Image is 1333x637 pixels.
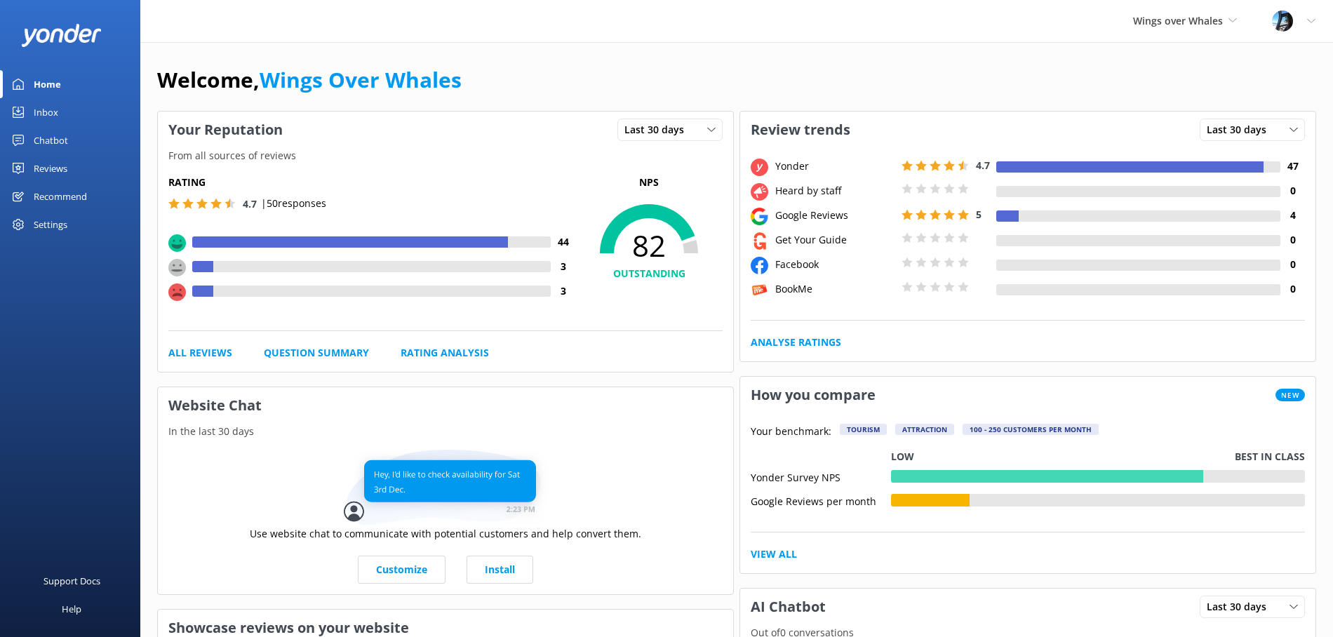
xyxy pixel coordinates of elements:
[891,449,914,464] p: Low
[34,210,67,239] div: Settings
[260,65,462,94] a: Wings Over Whales
[34,154,67,182] div: Reviews
[840,424,887,435] div: Tourism
[575,175,723,190] p: NPS
[976,208,982,221] span: 5
[1207,122,1275,138] span: Last 30 days
[1280,281,1305,297] h4: 0
[575,228,723,263] span: 82
[43,567,100,595] div: Support Docs
[772,159,898,174] div: Yonder
[1280,232,1305,248] h4: 0
[34,182,87,210] div: Recommend
[34,98,58,126] div: Inbox
[624,122,692,138] span: Last 30 days
[772,183,898,199] div: Heard by staff
[157,63,462,97] h1: Welcome,
[158,387,733,424] h3: Website Chat
[772,232,898,248] div: Get Your Guide
[551,283,575,299] h4: 3
[344,450,547,526] img: conversation...
[1235,449,1305,464] p: Best in class
[575,266,723,281] h4: OUTSTANDING
[1280,159,1305,174] h4: 47
[243,197,257,210] span: 4.7
[1272,11,1293,32] img: 145-1635463833.jpg
[895,424,954,435] div: Attraction
[751,470,891,483] div: Yonder Survey NPS
[751,335,841,350] a: Analyse Ratings
[34,70,61,98] div: Home
[168,175,575,190] h5: Rating
[62,595,81,623] div: Help
[21,24,102,47] img: yonder-white-logo.png
[1207,599,1275,615] span: Last 30 days
[1280,183,1305,199] h4: 0
[740,589,836,625] h3: AI Chatbot
[1280,208,1305,223] h4: 4
[158,424,733,439] p: In the last 30 days
[158,148,733,163] p: From all sources of reviews
[772,208,898,223] div: Google Reviews
[740,112,861,148] h3: Review trends
[168,345,232,361] a: All Reviews
[751,494,891,507] div: Google Reviews per month
[1280,257,1305,272] h4: 0
[772,257,898,272] div: Facebook
[551,259,575,274] h4: 3
[358,556,446,584] a: Customize
[551,234,575,250] h4: 44
[467,556,533,584] a: Install
[1133,14,1223,27] span: Wings over Whales
[740,377,886,413] h3: How you compare
[401,345,489,361] a: Rating Analysis
[261,196,326,211] p: | 50 responses
[158,112,293,148] h3: Your Reputation
[34,126,68,154] div: Chatbot
[751,547,797,562] a: View All
[976,159,990,172] span: 4.7
[772,281,898,297] div: BookMe
[264,345,369,361] a: Question Summary
[1275,389,1305,401] span: New
[963,424,1099,435] div: 100 - 250 customers per month
[751,424,831,441] p: Your benchmark:
[250,526,641,542] p: Use website chat to communicate with potential customers and help convert them.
